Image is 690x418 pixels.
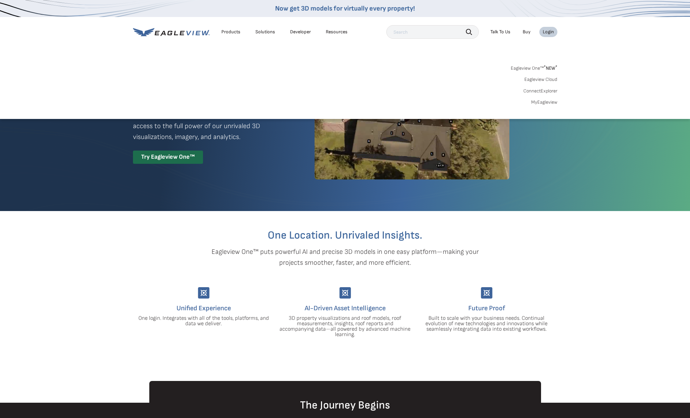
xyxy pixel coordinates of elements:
p: A premium digital experience that provides seamless access to the full power of our unrivaled 3D ... [133,110,290,142]
img: Group-9744.svg [339,287,351,299]
h4: AI-Driven Asset Intelligence [280,303,411,314]
h2: The Journey Begins [149,400,541,411]
a: Eagleview One™*NEW* [511,63,557,71]
a: Now get 3D models for virtually every property! [275,4,415,13]
h4: Unified Experience [138,303,269,314]
a: MyEagleview [531,99,557,105]
a: ConnectExplorer [523,88,557,94]
div: Login [543,29,554,35]
div: Try Eagleview One™ [133,151,203,164]
a: Developer [290,29,311,35]
a: Eagleview Cloud [524,76,557,83]
img: Group-9744.svg [481,287,492,299]
div: Solutions [255,29,275,35]
p: 3D property visualizations and roof models, roof measurements, insights, roof reports and accompa... [280,316,411,337]
img: Group-9744.svg [198,287,209,299]
div: Products [221,29,240,35]
h4: Future Proof [421,303,552,314]
span: NEW [544,65,557,71]
p: One login. Integrates with all of the tools, platforms, and data we deliver. [138,316,269,327]
div: Talk To Us [490,29,510,35]
h2: One Location. Unrivaled Insights. [138,230,552,241]
p: Eagleview One™ puts powerful AI and precise 3D models in one easy platform—making your projects s... [200,246,491,268]
input: Search [386,25,479,39]
a: Buy [523,29,531,35]
p: Built to scale with your business needs. Continual evolution of new technologies and innovations ... [421,316,552,332]
div: Resources [326,29,348,35]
